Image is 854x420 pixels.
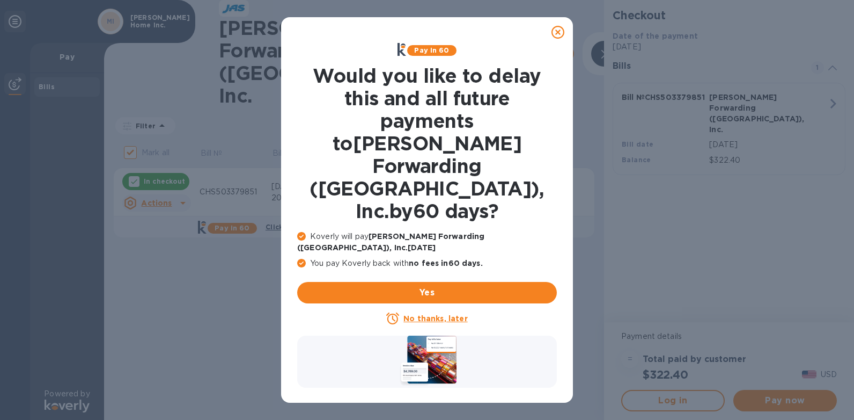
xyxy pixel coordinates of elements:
[297,232,484,252] b: [PERSON_NAME] Forwarding ([GEOGRAPHIC_DATA]), Inc. [DATE]
[297,258,557,269] p: You pay Koverly back with
[409,259,482,267] b: no fees in 60 days .
[297,231,557,254] p: Koverly will pay
[306,286,548,299] span: Yes
[297,64,557,222] h1: Would you like to delay this and all future payments to [PERSON_NAME] Forwarding ([GEOGRAPHIC_DAT...
[403,314,467,323] u: No thanks, later
[414,46,449,54] b: Pay in 60
[297,282,557,303] button: Yes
